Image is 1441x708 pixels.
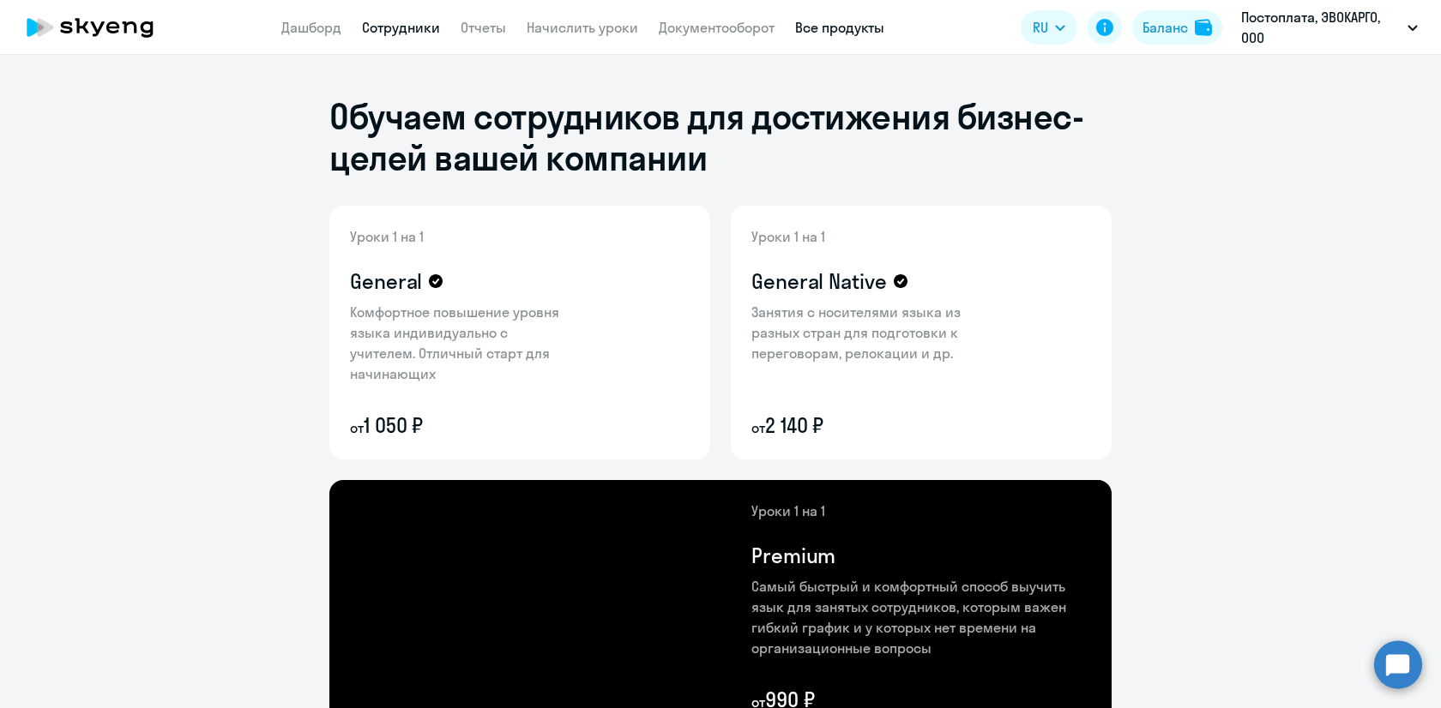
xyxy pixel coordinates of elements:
h4: Premium [751,542,835,569]
img: general-content-bg.png [329,206,588,459]
a: Начислить уроки [527,19,638,36]
p: 2 140 ₽ [751,411,974,439]
p: Занятия с носителями языка из разных стран для подготовки к переговорам, релокации и др. [751,302,974,363]
p: Уроки 1 на 1 [350,226,573,247]
a: Дашборд [281,19,341,36]
p: 1 050 ₽ [350,411,573,439]
h4: General Native [751,267,887,295]
button: Балансbalance [1132,10,1222,45]
a: Сотрудники [362,19,440,36]
p: Комфортное повышение уровня языка индивидуально с учителем. Отличный старт для начинающих [350,302,573,384]
p: Самый быстрый и комфортный способ выучить язык для занятых сотрудников, которым важен гибкий граф... [751,576,1091,658]
p: Постоплата, ЭВОКАРГО, ООО [1241,7,1401,48]
small: от [751,419,765,436]
a: Отчеты [461,19,506,36]
p: Уроки 1 на 1 [751,226,974,247]
a: Документооборот [659,19,775,36]
p: Уроки 1 на 1 [751,501,1091,521]
button: RU [1021,10,1077,45]
span: RU [1033,17,1048,38]
h4: General [350,267,422,295]
img: general-native-content-bg.png [731,206,1001,459]
button: Постоплата, ЭВОКАРГО, ООО [1233,7,1426,48]
h1: Обучаем сотрудников для достижения бизнес-целей вашей компании [329,96,1112,178]
img: balance [1195,19,1212,36]
small: от [350,419,364,436]
a: Все продукты [795,19,884,36]
div: Баланс [1143,17,1188,38]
